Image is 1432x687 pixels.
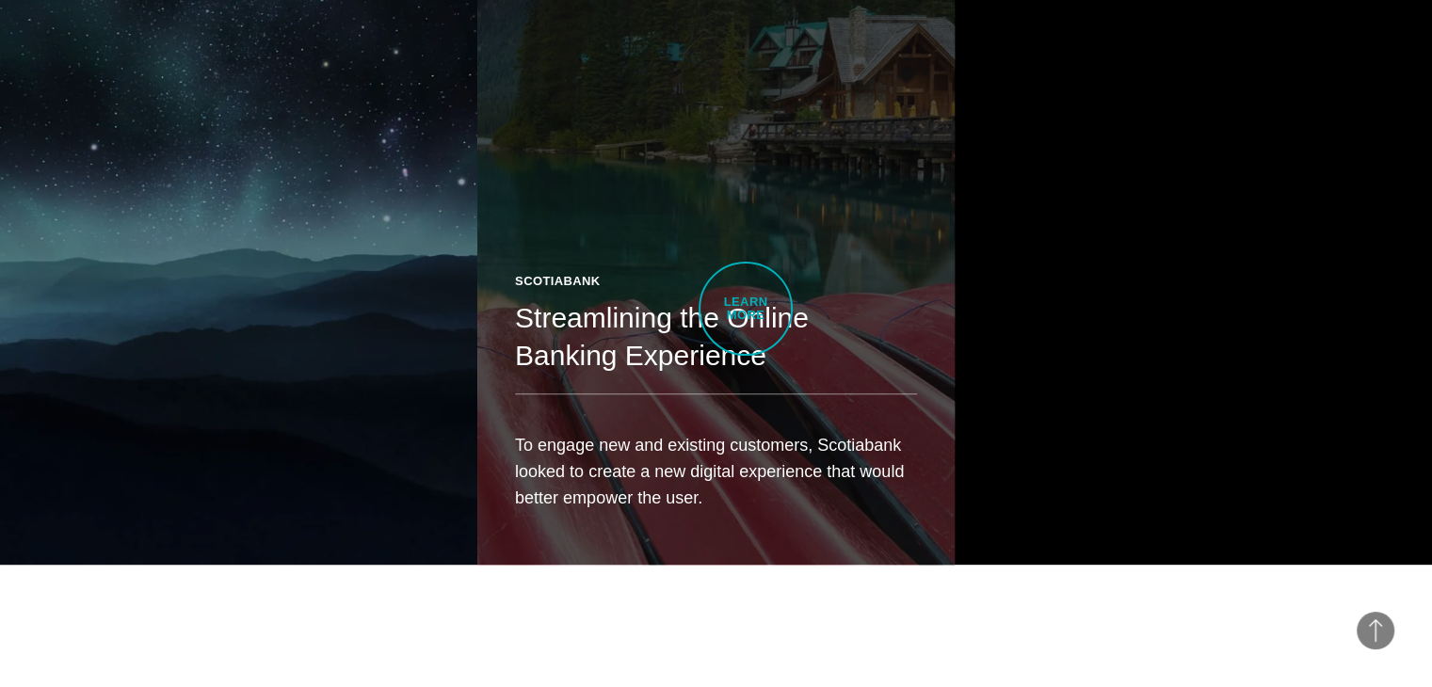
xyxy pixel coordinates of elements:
h2: Streamlining the Online Banking Experience [515,299,917,375]
div: Scotiabank [515,272,917,291]
button: Back to Top [1357,612,1394,649]
p: To engage new and existing customers, Scotiabank looked to create a new digital experience that w... [515,432,917,512]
